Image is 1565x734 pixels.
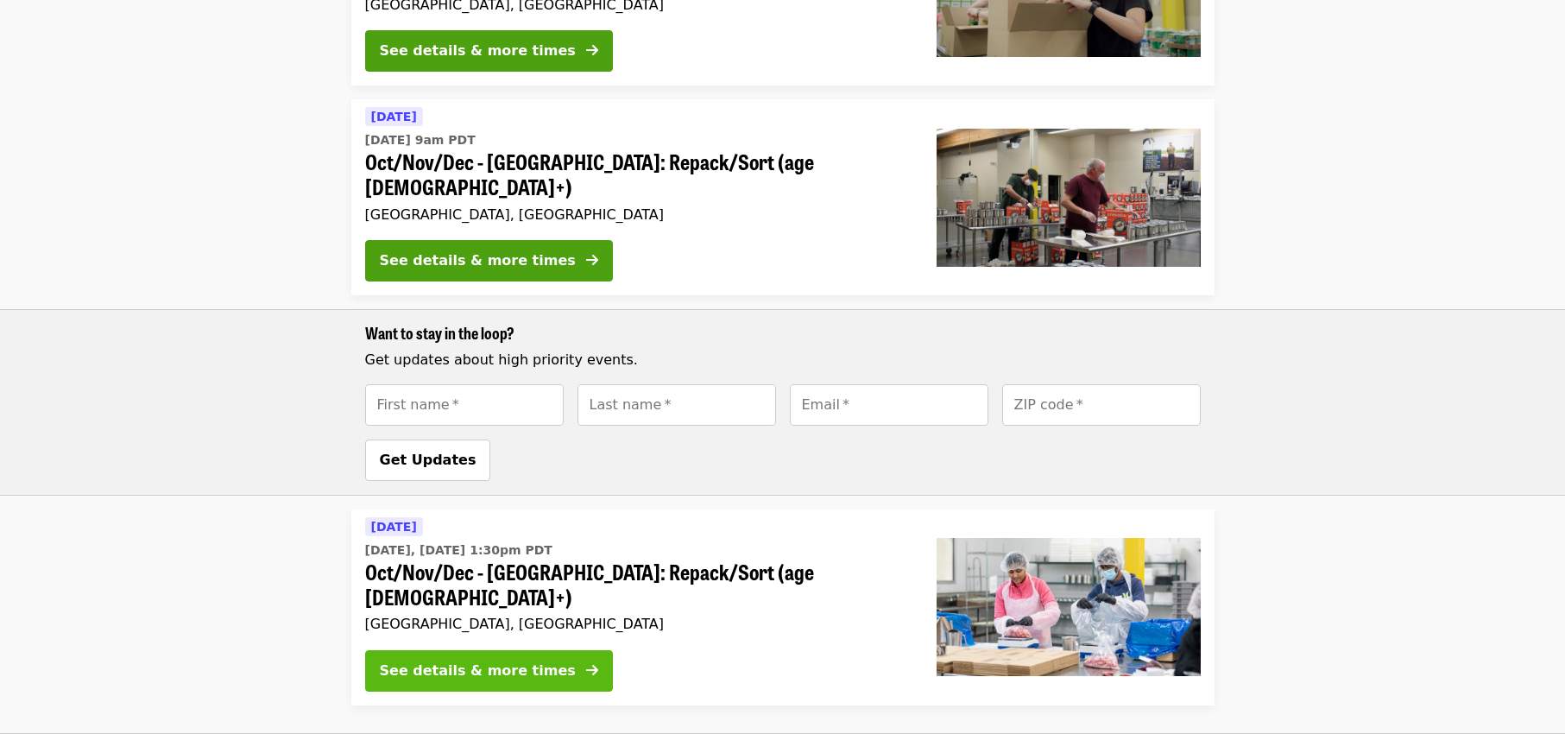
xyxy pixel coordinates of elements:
[371,520,417,534] span: [DATE]
[937,538,1201,676] img: Oct/Nov/Dec - Beaverton: Repack/Sort (age 10+) organized by Oregon Food Bank
[365,149,909,199] span: Oct/Nov/Dec - [GEOGRAPHIC_DATA]: Repack/Sort (age [DEMOGRAPHIC_DATA]+)
[365,650,613,692] button: See details & more times
[790,384,988,426] input: [object Object]
[365,440,491,481] button: Get Updates
[365,560,909,610] span: Oct/Nov/Dec - [GEOGRAPHIC_DATA]: Repack/Sort (age [DEMOGRAPHIC_DATA]+)
[937,129,1201,267] img: Oct/Nov/Dec - Portland: Repack/Sort (age 16+) organized by Oregon Food Bank
[365,384,564,426] input: [object Object]
[380,661,576,681] div: See details & more times
[365,541,552,560] time: [DATE], [DATE] 1:30pm PDT
[365,30,613,72] button: See details & more times
[371,110,417,123] span: [DATE]
[365,321,514,344] span: Want to stay in the loop?
[380,250,576,271] div: See details & more times
[365,351,638,368] span: Get updates about high priority events.
[365,240,613,282] button: See details & more times
[365,206,909,223] div: [GEOGRAPHIC_DATA], [GEOGRAPHIC_DATA]
[380,41,576,61] div: See details & more times
[586,252,598,269] i: arrow-right icon
[1002,384,1201,426] input: [object Object]
[586,662,598,679] i: arrow-right icon
[351,99,1215,295] a: See details for "Oct/Nov/Dec - Portland: Repack/Sort (age 16+)"
[586,42,598,59] i: arrow-right icon
[380,452,476,468] span: Get Updates
[351,509,1215,706] a: See details for "Oct/Nov/Dec - Beaverton: Repack/Sort (age 10+)"
[365,616,909,632] div: [GEOGRAPHIC_DATA], [GEOGRAPHIC_DATA]
[577,384,776,426] input: [object Object]
[365,131,476,149] time: [DATE] 9am PDT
